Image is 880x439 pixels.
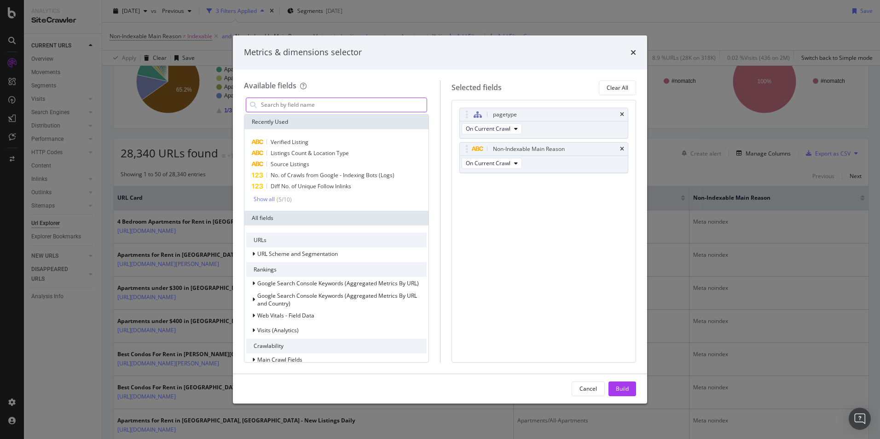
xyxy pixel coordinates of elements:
[462,123,522,134] button: On Current Crawl
[246,233,427,248] div: URLs
[579,385,597,393] div: Cancel
[246,339,427,353] div: Crawlability
[607,84,628,92] div: Clear All
[260,98,427,112] input: Search by field name
[271,160,309,168] span: Source Listings
[254,196,275,202] div: Show all
[493,110,517,119] div: pagetype
[620,146,624,152] div: times
[631,46,636,58] div: times
[257,250,338,258] span: URL Scheme and Segmentation
[271,138,308,146] span: Verified Listing
[244,115,428,129] div: Recently Used
[257,356,302,364] span: Main Crawl Fields
[244,81,296,91] div: Available fields
[244,211,428,225] div: All fields
[493,144,565,154] div: Non-Indexable Main Reason
[466,125,510,133] span: On Current Crawl
[616,385,629,393] div: Build
[620,112,624,117] div: times
[257,292,417,307] span: Google Search Console Keywords (Aggregated Metrics By URL and Country)
[257,279,419,287] span: Google Search Console Keywords (Aggregated Metrics By URL)
[459,142,629,173] div: Non-Indexable Main ReasontimesOn Current Crawl
[257,326,299,334] span: Visits (Analytics)
[244,46,362,58] div: Metrics & dimensions selector
[271,149,349,157] span: Listings Count & Location Type
[271,171,394,179] span: No. of Crawls from Google - Indexing Bots (Logs)
[233,35,647,404] div: modal
[462,158,522,169] button: On Current Crawl
[246,262,427,277] div: Rankings
[466,159,510,167] span: On Current Crawl
[271,182,351,190] span: Diff No. of Unique Follow Inlinks
[275,196,292,203] div: ( 5 / 10 )
[452,82,502,93] div: Selected fields
[608,381,636,396] button: Build
[572,381,605,396] button: Cancel
[599,81,636,95] button: Clear All
[459,108,629,139] div: pagetypetimesOn Current Crawl
[257,312,314,319] span: Web Vitals - Field Data
[849,408,871,430] div: Open Intercom Messenger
